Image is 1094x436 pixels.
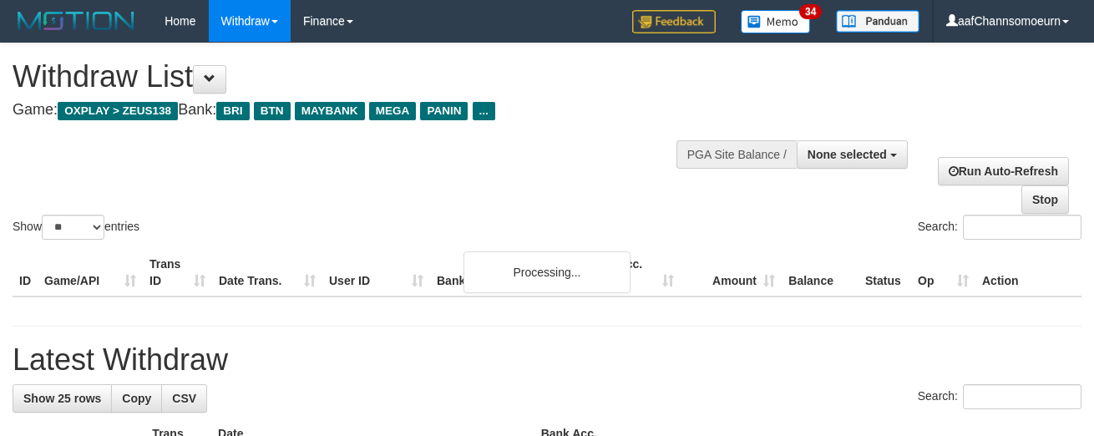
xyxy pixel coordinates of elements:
a: CSV [161,384,207,413]
img: MOTION_logo.png [13,8,139,33]
th: ID [13,249,38,297]
th: Date Trans. [212,249,322,297]
th: Bank Acc. Name [430,249,580,297]
h4: Game: Bank: [13,102,712,119]
th: Balance [782,249,858,297]
h1: Latest Withdraw [13,343,1081,377]
th: Amount [681,249,782,297]
th: Status [858,249,911,297]
span: CSV [172,392,196,405]
span: None selected [808,148,887,161]
a: Copy [111,384,162,413]
th: Game/API [38,249,143,297]
input: Search: [963,384,1081,409]
input: Search: [963,215,1081,240]
select: Showentries [42,215,104,240]
a: Show 25 rows [13,384,112,413]
th: User ID [322,249,430,297]
div: Processing... [463,251,631,293]
span: OXPLAY > ZEUS138 [58,102,178,120]
img: Button%20Memo.svg [741,10,811,33]
h1: Withdraw List [13,60,712,94]
span: 34 [799,4,822,19]
th: Trans ID [143,249,212,297]
div: PGA Site Balance / [676,140,797,169]
label: Search: [918,384,1081,409]
label: Show entries [13,215,139,240]
span: BTN [254,102,291,120]
label: Search: [918,215,1081,240]
span: PANIN [420,102,468,120]
th: Action [975,249,1081,297]
span: BRI [216,102,249,120]
img: Feedback.jpg [632,10,716,33]
img: panduan.png [836,10,919,33]
span: ... [473,102,495,120]
span: MEGA [369,102,417,120]
th: Bank Acc. Number [580,249,681,297]
span: Show 25 rows [23,392,101,405]
a: Run Auto-Refresh [938,157,1069,185]
button: None selected [797,140,908,169]
a: Stop [1021,185,1069,214]
span: Copy [122,392,151,405]
th: Op [911,249,975,297]
span: MAYBANK [295,102,365,120]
